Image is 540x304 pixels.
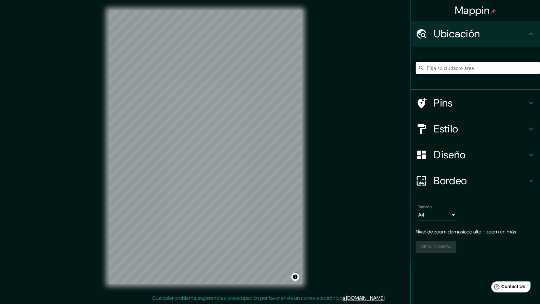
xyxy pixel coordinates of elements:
div: Pins [410,90,540,116]
input: Elija su ciudad o área [416,62,540,74]
div: Ubicación [410,21,540,47]
a: a [DOMAIN_NAME] [342,295,385,301]
p: Cualquier problema, sugerencia o preocupación por favor envíe un correo electrónico . [152,294,385,302]
div: Estilo [410,116,540,142]
p: Nivel de zoom demasiado alto - zoom en más [416,228,535,236]
h4: Pins [434,96,527,109]
div: A4 [418,210,457,220]
h4: Estilo [434,122,527,135]
h4: Diseño [434,148,527,161]
button: Atribución de choques [291,273,299,281]
div: Bordeo [410,168,540,194]
div: . [385,294,386,302]
iframe: Help widget launcher [482,279,533,297]
canvas: Mapa [109,10,302,284]
h4: Ubicación [434,27,527,40]
div: . [386,294,388,302]
div: Diseño [410,142,540,168]
h4: Mappin [455,4,496,17]
label: Tamaño [418,204,431,210]
img: pin-icon.png [490,9,496,14]
h4: Bordeo [434,174,527,187]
